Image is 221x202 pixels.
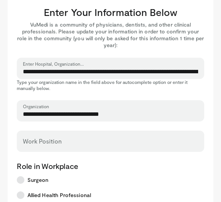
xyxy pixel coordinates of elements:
[27,176,49,184] span: Surgeon
[17,6,204,18] h3: Enter Your Information Below
[23,61,84,67] label: Enter Hospital, Organization...
[17,21,204,49] p: VuMedi is a community of physicians, dentists, and other clinical professionals. Please update yo...
[27,191,91,199] span: Allied Health Professional
[23,103,49,109] label: Organization
[17,161,204,171] p: Role in Workplace
[17,79,204,91] p: Type your organization name in the field above for autocomplete option or enter it manually below.
[23,134,62,149] label: Work Position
